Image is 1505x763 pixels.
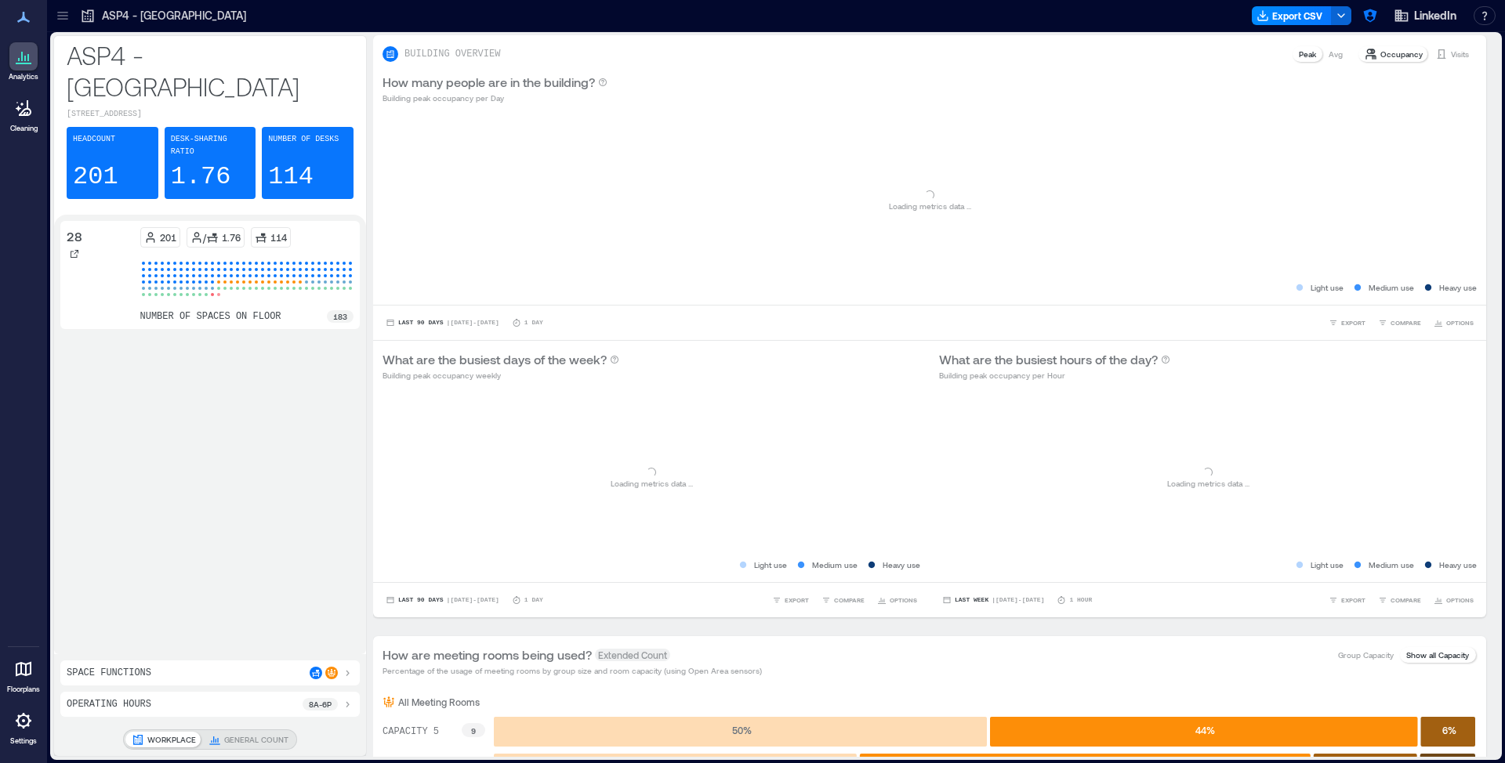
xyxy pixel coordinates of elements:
[939,592,1047,608] button: Last Week |[DATE]-[DATE]
[1369,559,1414,571] p: Medium use
[1389,3,1461,28] button: LinkedIn
[383,592,502,608] button: Last 90 Days |[DATE]-[DATE]
[383,369,619,381] p: Building peak occupancy weekly
[1069,595,1092,605] p: 1 Hour
[1439,559,1477,571] p: Heavy use
[1414,8,1456,24] span: LinkedIn
[1446,318,1474,327] span: OPTIONS
[818,592,868,608] button: COMPARE
[1329,48,1343,60] p: Avg
[147,733,196,746] p: WORKPLACE
[67,698,151,711] p: Operating Hours
[1439,281,1477,294] p: Heavy use
[1406,649,1469,661] p: Show all Capacity
[222,231,241,244] p: 1.76
[1167,477,1249,490] p: Loading metrics data ...
[2,650,45,699] a: Floorplans
[889,200,971,212] p: Loading metrics data ...
[5,702,42,750] a: Settings
[383,726,439,737] text: CAPACITY 5
[224,733,288,746] p: GENERAL COUNT
[595,649,670,661] span: Extended Count
[10,736,37,746] p: Settings
[7,685,40,694] p: Floorplans
[10,124,38,133] p: Cleaning
[4,89,43,138] a: Cleaning
[268,161,314,193] p: 114
[9,72,38,81] p: Analytics
[1375,315,1424,331] button: COMPARE
[1325,592,1369,608] button: EXPORT
[171,161,231,193] p: 1.76
[67,227,82,246] p: 28
[1442,725,1456,736] text: 6 %
[883,559,920,571] p: Heavy use
[270,231,287,244] p: 114
[1252,6,1332,25] button: Export CSV
[140,310,281,323] p: number of spaces on floor
[1431,315,1477,331] button: OPTIONS
[1391,595,1421,605] span: COMPARE
[524,595,543,605] p: 1 Day
[73,161,118,193] p: 201
[67,39,354,102] p: ASP4 - [GEOGRAPHIC_DATA]
[203,231,206,244] p: /
[834,595,865,605] span: COMPARE
[383,315,502,331] button: Last 90 Days |[DATE]-[DATE]
[1325,315,1369,331] button: EXPORT
[732,725,752,736] text: 50 %
[524,318,543,327] p: 1 Day
[890,595,917,605] span: OPTIONS
[1311,559,1344,571] p: Light use
[1311,281,1344,294] p: Light use
[1338,649,1394,661] p: Group Capacity
[812,559,858,571] p: Medium use
[785,595,809,605] span: EXPORT
[1391,318,1421,327] span: COMPARE
[67,108,354,121] p: [STREET_ADDRESS]
[939,350,1158,369] p: What are the busiest hours of the day?
[171,133,250,158] p: Desk-sharing ratio
[268,133,339,146] p: Number of Desks
[398,696,480,708] p: All Meeting Rooms
[1446,595,1474,605] span: OPTIONS
[1451,48,1469,60] p: Visits
[939,369,1170,381] p: Building peak occupancy per Hour
[73,133,115,146] p: Headcount
[754,559,787,571] p: Light use
[611,477,693,490] p: Loading metrics data ...
[769,592,812,608] button: EXPORT
[383,92,607,104] p: Building peak occupancy per Day
[4,38,43,86] a: Analytics
[383,664,762,677] p: Percentage of the usage of meeting rooms by group size and room capacity (using Open Area sensors)
[1431,592,1477,608] button: OPTIONS
[333,310,347,323] p: 183
[67,667,151,679] p: Space Functions
[383,73,595,92] p: How many people are in the building?
[1369,281,1414,294] p: Medium use
[1299,48,1316,60] p: Peak
[1341,595,1365,605] span: EXPORT
[874,592,920,608] button: OPTIONS
[383,350,607,369] p: What are the busiest days of the week?
[309,698,332,711] p: 8a - 6p
[102,8,246,24] p: ASP4 - [GEOGRAPHIC_DATA]
[404,48,500,60] p: BUILDING OVERVIEW
[1375,592,1424,608] button: COMPARE
[1380,48,1423,60] p: Occupancy
[160,231,176,244] p: 201
[383,645,592,664] p: How are meeting rooms being used?
[1195,725,1215,736] text: 44 %
[1341,318,1365,327] span: EXPORT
